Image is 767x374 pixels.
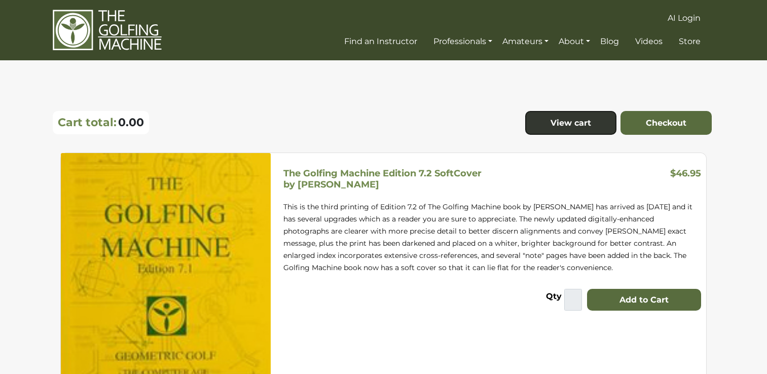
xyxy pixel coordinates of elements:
[344,36,417,46] span: Find an Instructor
[676,32,703,51] a: Store
[600,36,619,46] span: Blog
[587,289,701,311] button: Add to Cart
[620,111,712,135] a: Checkout
[431,32,495,51] a: Professionals
[58,116,117,129] p: Cart total:
[283,168,482,190] h5: The Golfing Machine Edition 7.2 SoftCover by [PERSON_NAME]
[546,290,562,306] label: Qty
[118,116,144,129] span: 0.00
[633,32,665,51] a: Videos
[53,9,162,51] img: The Golfing Machine
[670,168,701,182] h3: $46.95
[556,32,593,51] a: About
[342,32,420,51] a: Find an Instructor
[679,36,701,46] span: Store
[500,32,551,51] a: Amateurs
[525,111,616,135] a: View cart
[665,9,703,27] a: AI Login
[598,32,622,51] a: Blog
[668,13,701,23] span: AI Login
[283,201,701,274] p: This is the third printing of Edition 7.2 of The Golfing Machine book by [PERSON_NAME] has arrive...
[635,36,663,46] span: Videos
